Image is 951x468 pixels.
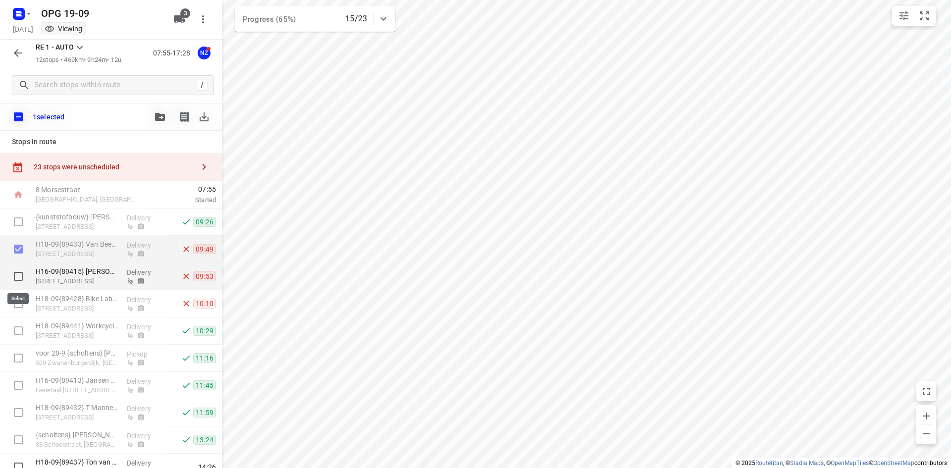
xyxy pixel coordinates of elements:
[36,249,119,259] p: Herenstraat 73, Hilversum
[193,244,216,254] span: 09:49
[127,458,163,468] p: Delivery
[127,322,163,332] p: Delivery
[36,403,119,413] p: H18-09{89432} T Mannetje Haarlem
[193,408,216,417] span: 11:59
[127,376,163,386] p: Delivery
[45,24,82,34] div: You are currently in view mode. To make any changes, go to edit project.
[914,6,934,26] button: Fit zoom
[8,321,28,341] span: Select
[181,271,191,281] svg: Skipped
[127,213,163,223] p: Delivery
[174,107,194,127] button: Print shipping label
[181,326,191,336] svg: Done
[36,321,119,331] p: H18-09{89441} Workcycles (Lijnbaangr.)
[193,326,216,336] span: 10:29
[193,299,216,309] span: 10:10
[197,80,208,91] div: /
[12,137,210,147] p: Stops in route
[892,6,936,26] div: small contained button group
[193,217,216,227] span: 09:26
[36,55,121,65] p: 12 stops • 469km • 9h24m • 12u
[36,212,119,222] p: {kunststofbouw} hendrik van de water
[755,460,783,467] a: Routetitan
[169,9,189,29] button: 3
[36,413,119,422] p: [STREET_ADDRESS]
[194,48,214,57] span: Assigned to Nicky Zwiers
[127,404,163,414] p: Delivery
[36,304,119,313] p: Kamperfoelieweg 36, Amsterdam
[36,358,119,368] p: 509 Zwanenburgerdijk, Zwanenburg
[790,460,824,467] a: Stadia Maps
[151,195,216,205] p: Started
[34,163,194,171] div: 23 stops were unscheduled
[193,271,216,281] span: 09:53
[831,460,869,467] a: OpenMapTiles
[127,267,163,277] p: Delivery
[153,48,194,58] p: 07:55-17:28
[36,457,119,467] p: H18-09{89437} Ton van den IJssel Tweewielers
[193,353,216,363] span: 11:16
[736,460,947,467] li: © 2025 , © , © © contributors
[36,331,119,341] p: Lijnbaansgracht 32 B-HS, Amsterdam
[181,217,191,227] svg: Done
[36,42,74,52] p: RE 1 - AUTO
[36,222,119,232] p: De Haarstraat 12, Nijkerk
[8,294,28,313] span: Select
[127,295,163,305] p: Delivery
[36,375,119,385] p: H16-09{89413} Jansen Cronje bv
[36,348,119,358] p: voor 20-9 {scholtens} Wendy
[181,435,191,445] svg: Done
[8,375,28,395] span: Select
[36,239,119,249] p: H18-09{89433} Van Beek Tweewielers B.V.
[193,9,213,29] button: More
[194,107,214,127] span: Download stops
[235,6,395,32] div: Progress (65%)15/23
[36,385,119,395] p: Generaal Cronjéstraat 160, Haarlem
[193,380,216,390] span: 11:45
[127,240,163,250] p: Delivery
[127,431,163,441] p: Delivery
[180,8,190,18] span: 3
[127,349,163,359] p: Pickup
[8,430,28,450] span: Select
[36,195,139,205] p: [GEOGRAPHIC_DATA], [GEOGRAPHIC_DATA]
[181,353,191,363] svg: Done
[193,435,216,445] span: 13:24
[243,15,296,24] span: Progress (65%)
[33,113,64,121] p: 1 selected
[36,185,139,195] p: 8 Morsestraat
[36,440,119,450] p: 38 Schoolstraat, Noordwijk
[151,184,216,194] span: 07:55
[36,430,119,440] p: {scholtens} Jaap van Duijn
[8,212,28,232] span: Select
[181,380,191,390] svg: Done
[181,408,191,417] svg: Done
[36,276,119,286] p: Herenstraat 73, Hilversum
[8,348,28,368] span: Select
[8,239,28,259] span: Select
[8,403,28,422] span: Select
[873,460,914,467] a: OpenStreetMap
[36,294,119,304] p: H18-09{89428} Bike Laboratory
[345,13,367,25] p: 15/23
[181,244,191,254] svg: Skipped
[34,78,197,93] input: Search stops within route
[181,299,191,309] svg: Skipped
[36,266,119,276] p: H16-09{89415} Van Beek Tweewielers B.V.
